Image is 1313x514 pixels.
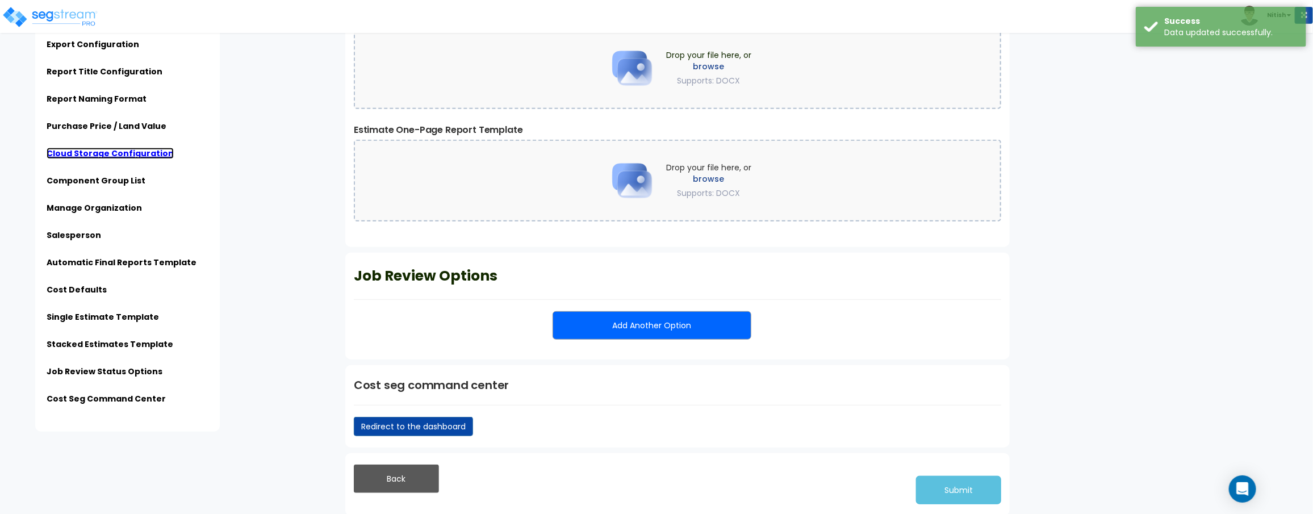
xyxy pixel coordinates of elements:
[47,120,166,132] a: Purchase Price / Land Value
[47,284,107,295] a: Cost Defaults
[1240,6,1260,26] img: avatar.png
[47,66,162,77] a: Report Title Configuration
[1164,27,1298,38] div: Data updated successfully.
[1229,475,1256,503] div: Open Intercom Messenger
[47,148,174,159] a: Cloud Storage Configuration
[666,49,751,86] span: Drop your file here, or
[666,173,751,185] label: browse
[604,40,660,97] img: Upload Icon
[47,257,196,268] a: Automatic Final Reports Template
[678,187,741,199] span: Supports: DOCX
[47,311,159,323] a: Single Estimate Template
[354,465,439,493] button: Back
[47,339,173,350] a: Stacked Estimates Template
[47,93,147,105] a: Report Naming Format
[47,202,142,214] a: Manage Organization
[553,311,751,340] button: Add Another Option
[354,123,1001,137] label: Estimate One-Page Report Template
[354,377,1001,394] h1: Cost seg command center
[47,39,139,50] a: Export Configuration
[47,229,101,241] a: Salesperson
[354,417,473,436] a: Redirect to the dashboard
[47,393,166,404] a: Cost Seg Command Center
[1164,15,1298,27] div: Success
[678,75,741,86] span: Supports: DOCX
[2,6,98,28] img: logo_pro_r.png
[354,264,1001,289] p: Job Review Options
[916,476,1001,504] button: Submit
[666,162,751,199] span: Drop your file here, or
[47,175,145,186] a: Component Group List
[604,152,660,209] img: Upload Icon
[666,61,751,72] label: browse
[47,366,162,377] a: Job Review Status Options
